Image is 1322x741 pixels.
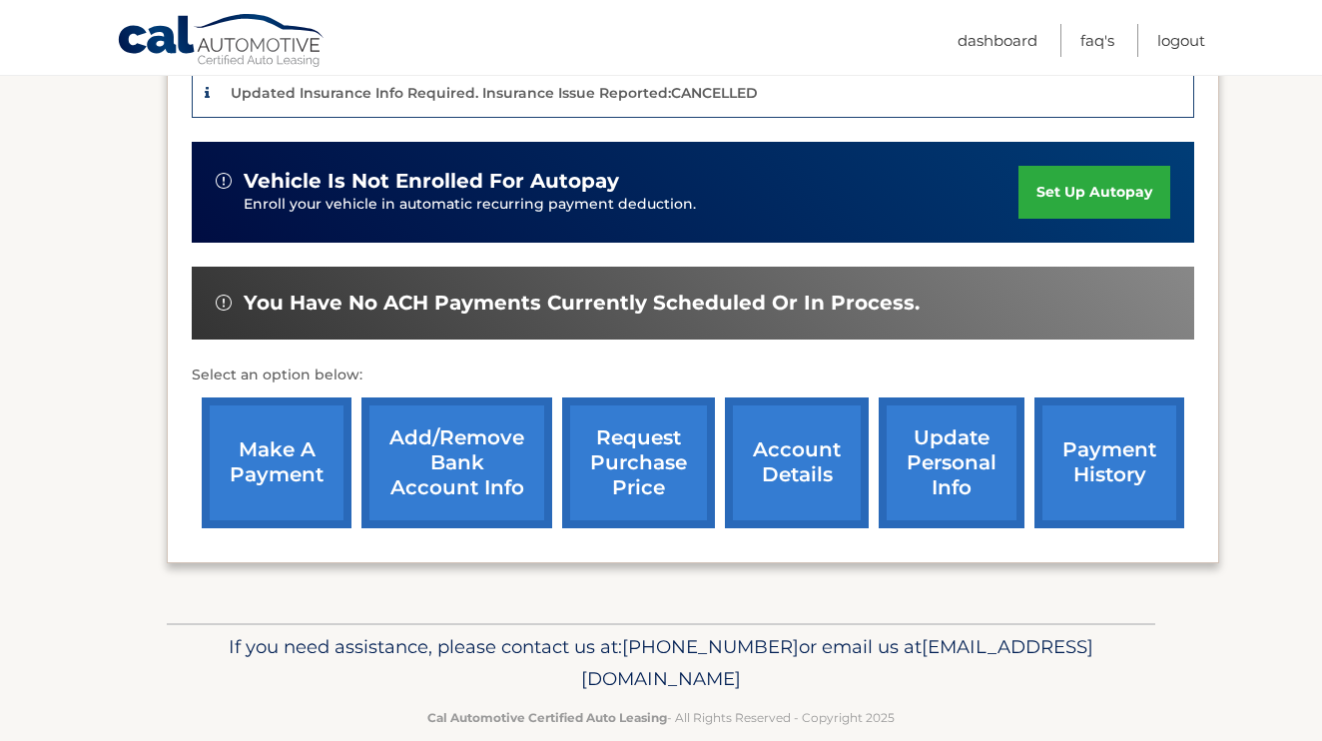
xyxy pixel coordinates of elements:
[231,84,758,102] p: Updated Insurance Info Required. Insurance Issue Reported:CANCELLED
[117,13,327,71] a: Cal Automotive
[1034,397,1184,528] a: payment history
[1080,24,1114,57] a: FAQ's
[1018,166,1170,219] a: set up autopay
[427,710,667,725] strong: Cal Automotive Certified Auto Leasing
[244,291,920,316] span: You have no ACH payments currently scheduled or in process.
[216,295,232,311] img: alert-white.svg
[725,397,869,528] a: account details
[192,364,1194,387] p: Select an option below:
[202,397,351,528] a: make a payment
[958,24,1037,57] a: Dashboard
[180,631,1142,695] p: If you need assistance, please contact us at: or email us at
[562,397,715,528] a: request purchase price
[180,707,1142,728] p: - All Rights Reserved - Copyright 2025
[1157,24,1205,57] a: Logout
[244,169,619,194] span: vehicle is not enrolled for autopay
[622,635,799,658] span: [PHONE_NUMBER]
[879,397,1024,528] a: update personal info
[216,173,232,189] img: alert-white.svg
[361,397,552,528] a: Add/Remove bank account info
[244,194,1018,216] p: Enroll your vehicle in automatic recurring payment deduction.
